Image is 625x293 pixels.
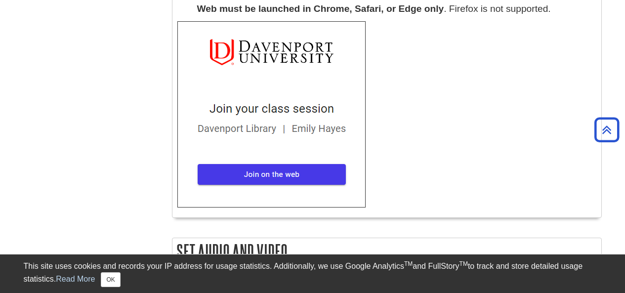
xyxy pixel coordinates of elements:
[591,123,623,136] a: Back to Top
[172,238,601,264] h2: Set Audio and Video
[24,260,602,287] div: This site uses cookies and records your IP address for usage statistics. Additionally, we use Goo...
[56,275,95,283] a: Read More
[177,21,366,208] img: join class from web
[101,272,120,287] button: Close
[459,260,468,267] sup: TM
[404,260,413,267] sup: TM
